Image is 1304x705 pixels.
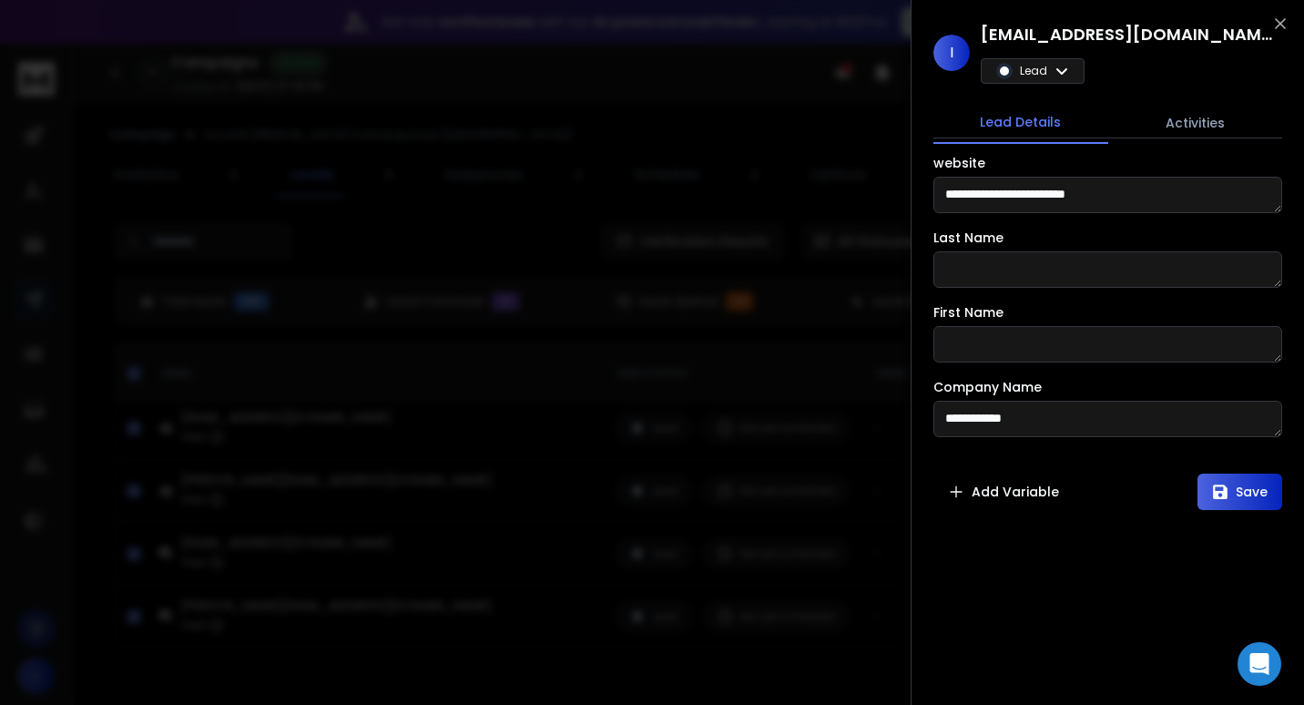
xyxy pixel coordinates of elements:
label: Company Name [933,381,1042,393]
button: Activities [1108,103,1283,143]
h1: [EMAIL_ADDRESS][DOMAIN_NAME] [981,22,1272,47]
label: website [933,157,985,169]
label: Last Name [933,231,1003,244]
button: Save [1197,474,1282,510]
label: First Name [933,306,1003,319]
button: Add Variable [933,474,1074,510]
div: Open Intercom Messenger [1238,642,1281,686]
p: Lead [1020,64,1047,78]
span: I [933,35,970,71]
button: Lead Details [933,102,1108,144]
